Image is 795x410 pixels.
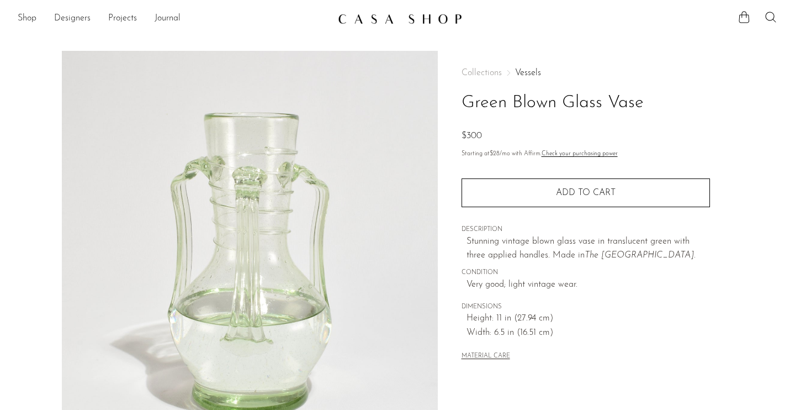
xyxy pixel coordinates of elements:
[467,326,710,340] span: Width: 6.5 in (16.51 cm)
[18,9,329,28] nav: Desktop navigation
[462,302,710,312] span: DIMENSIONS
[462,149,710,159] p: Starting at /mo with Affirm.
[462,353,510,361] button: MATERIAL CARE
[467,278,710,292] span: Very good; light vintage wear.
[18,9,329,28] ul: NEW HEADER MENU
[515,69,541,77] a: Vessels
[462,69,710,77] nav: Breadcrumbs
[467,312,710,326] span: Height: 11 in (27.94 cm)
[462,225,710,235] span: DESCRIPTION
[108,12,137,26] a: Projects
[490,151,500,157] span: $28
[462,89,710,117] h1: Green Blown Glass Vase
[542,151,618,157] a: Check your purchasing power - Learn more about Affirm Financing (opens in modal)
[54,12,91,26] a: Designers
[467,235,710,263] p: Stunning vintage blown glass vase in translucent green with three applied handles. Made in .
[585,251,694,260] em: The [GEOGRAPHIC_DATA]
[155,12,181,26] a: Journal
[18,12,36,26] a: Shop
[556,188,616,197] span: Add to cart
[462,268,710,278] span: CONDITION
[462,69,502,77] span: Collections
[462,178,710,207] button: Add to cart
[462,132,482,140] span: $300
